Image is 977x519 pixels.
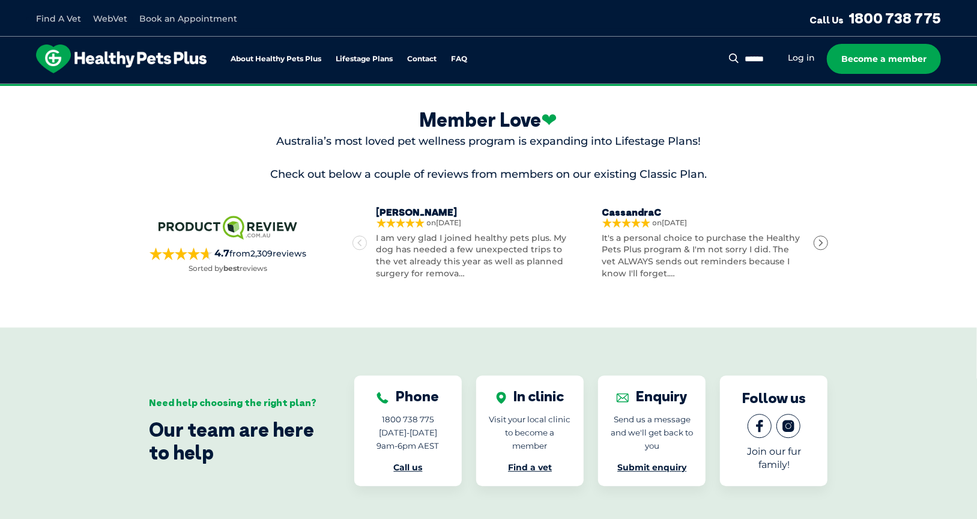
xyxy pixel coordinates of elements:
[150,108,828,132] div: Member Love
[407,55,437,63] a: Contact
[489,414,571,451] span: Visit your local clinic to become a member
[139,13,237,24] a: Book an Appointment
[377,218,425,228] div: 5 out of 5 stars
[788,52,815,64] a: Log in
[264,84,713,95] span: Proactive, preventative wellness program designed to keep your pet healthier and happier for longer
[451,55,467,63] a: FAQ
[150,418,318,464] div: Our team are here to help
[231,55,321,63] a: About Healthy Pets Plus
[602,232,804,279] p: It's a personal choice to purchase the Healthy Pets Plus program & I'm not sorry I did. The vet A...
[36,13,81,24] a: Find A Vet
[602,207,804,280] a: CassandraCon[DATE]It's a personal choice to purchase the Healthy Pets Plus program & I'm not sorr...
[377,207,578,280] a: [PERSON_NAME]on[DATE]I am very glad I joined healthy pets plus. My dog has needed a few unexpecte...
[189,263,267,274] p: Sorted by reviews
[809,14,844,26] span: Call Us
[150,397,318,408] div: Need help choosing the right plan?
[379,428,437,437] span: [DATE]-[DATE]
[427,219,578,226] span: on [DATE]
[377,441,439,451] span: 9am-6pm AEST
[150,167,828,182] p: Check out below a couple of reviews from members on our existing Classic Plan.
[602,218,650,228] div: 5 out of 5 stars
[150,212,307,273] a: 4.7from2,309reviewsSorted bybestreviews
[150,247,213,260] div: 4.7 out of 5 stars
[809,9,941,27] a: Call Us1800 738 775
[377,207,578,218] h4: [PERSON_NAME]
[827,44,941,74] a: Become a member
[150,134,828,149] p: Australia’s most loved pet wellness program is expanding into Lifestage Plans!
[93,13,127,24] a: WebVet
[377,232,578,279] p: I am very glad I joined healthy pets plus. My dog has needed a few unexpected trips to the vet al...
[36,44,207,73] img: hpp-logo
[496,387,564,405] div: In clinic
[377,387,439,405] div: Phone
[496,392,506,404] img: In clinic
[617,462,686,473] a: Submit enquiry
[602,207,804,218] h4: CassandraC
[377,392,389,404] img: Phone
[213,247,307,260] span: from
[611,414,693,451] span: Send us a message and we'll get back to you
[653,219,804,226] span: on [DATE]
[393,462,422,473] a: Call us
[617,392,629,404] img: Enquiry
[732,445,815,472] p: Join our fur family!
[251,248,307,259] span: 2,309 reviews
[223,264,240,273] strong: best
[542,109,558,131] span: ❤
[727,52,742,64] button: Search
[382,414,434,424] span: 1800 738 775
[336,55,393,63] a: Lifestage Plans
[215,247,230,259] strong: 4.7
[617,387,688,405] div: Enquiry
[742,389,806,407] div: Follow us
[508,462,552,473] a: Find a vet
